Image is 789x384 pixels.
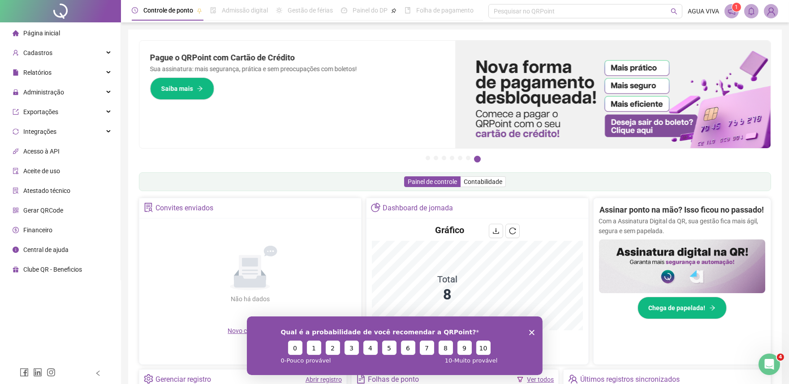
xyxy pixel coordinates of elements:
span: sync [13,128,19,135]
h2: Pague o QRPoint com Cartão de Crédito [150,51,444,64]
span: team [568,374,578,384]
span: Painel do DP [353,7,388,14]
span: AGUA VIVA [688,6,719,16]
h4: Gráfico [435,224,464,236]
img: 73977 [764,4,778,18]
span: info-circle [13,247,19,253]
span: file-done [210,7,216,13]
span: 4 [777,354,784,361]
span: solution [144,203,153,212]
button: 4 [450,156,454,160]
div: Não há dados [209,294,291,304]
span: Aceite de uso [23,167,60,175]
a: Ver todos [527,376,554,383]
span: pushpin [197,8,202,13]
span: bell [747,7,755,15]
iframe: Intercom live chat [759,354,780,375]
span: Admissão digital [222,7,268,14]
span: arrow-right [709,305,716,311]
img: banner%2F02c71560-61a6-44d4-94b9-c8ab97240462.png [599,239,765,293]
span: book [405,7,411,13]
sup: 1 [732,3,741,12]
iframe: Pesquisa da QRPoint [247,316,543,375]
span: Novo convite [228,327,272,334]
span: gift [13,266,19,273]
span: Integrações [23,128,56,135]
span: export [13,109,19,115]
span: Cadastros [23,49,52,56]
span: pie-chart [371,203,380,212]
span: 1 [735,4,738,10]
span: Folha de pagamento [416,7,474,14]
span: lock [13,89,19,95]
span: setting [144,374,153,384]
span: Gerar QRCode [23,207,63,214]
span: file [13,69,19,76]
span: file-text [356,374,366,384]
span: download [492,227,500,235]
span: notification [728,7,736,15]
p: Com a Assinatura Digital da QR, sua gestão fica mais ágil, segura e sem papelada. [599,216,765,236]
button: 7 [474,156,481,162]
button: 2 [434,156,438,160]
span: dollar [13,227,19,233]
span: instagram [47,368,56,377]
span: audit [13,168,19,174]
span: facebook [20,368,29,377]
span: Relatórios [23,69,52,76]
span: clock-circle [132,7,138,13]
span: Central de ajuda [23,246,69,253]
button: 6 [466,156,470,160]
span: Financeiro [23,226,52,234]
span: sun [276,7,282,13]
span: pushpin [391,8,397,13]
h2: Assinar ponto na mão? Isso ficou no passado! [600,204,764,216]
span: reload [509,227,516,235]
span: Gestão de férias [288,7,333,14]
span: arrow-right [197,85,203,92]
span: Administração [23,89,64,96]
span: Controle de ponto [143,7,193,14]
button: 1 [426,156,430,160]
div: Dashboard de jornada [383,201,453,216]
span: Página inicial [23,30,60,37]
span: user-add [13,50,19,56]
span: Atestado técnico [23,187,70,194]
span: Acesso à API [23,148,60,155]
button: Saiba mais [150,77,214,100]
span: api [13,148,19,154]
span: left [95,370,101,376]
button: 3 [442,156,446,160]
span: dashboard [341,7,347,13]
span: Saiba mais [161,84,193,94]
span: home [13,30,19,36]
a: Abrir registro [306,376,342,383]
span: qrcode [13,207,19,213]
img: banner%2F096dab35-e1a4-4d07-87c2-cf089f3812bf.png [455,41,771,148]
span: Clube QR - Beneficios [23,266,82,273]
button: 5 [458,156,462,160]
span: filter [517,376,523,383]
span: Contabilidade [464,178,502,185]
span: Exportações [23,108,58,115]
div: Convites enviados [155,201,213,216]
p: Sua assinatura: mais segurança, prática e sem preocupações com boletos! [150,64,444,74]
span: Chega de papelada! [649,303,706,313]
span: solution [13,188,19,194]
span: Painel de controle [408,178,457,185]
